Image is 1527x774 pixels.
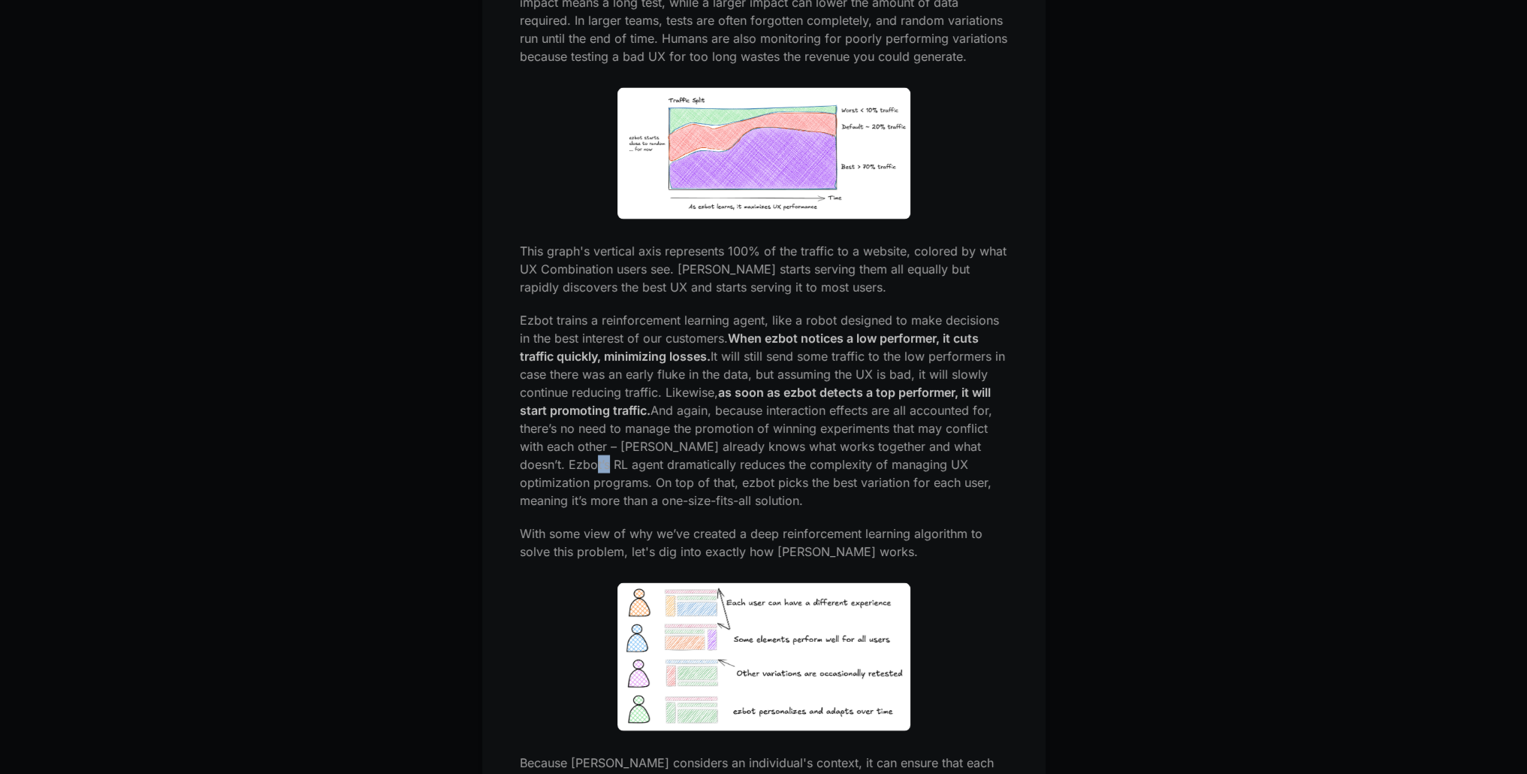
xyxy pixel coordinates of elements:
strong: as soon as ezbot detects a top performer, it will start promoting traffic. [520,385,991,418]
strong: When ezbot notices a low performer, it cuts traffic quickly, minimizing losses. [520,331,979,364]
p: With some view of why we’ve created a deep reinforcement learning algorithm to solve this problem... [520,525,1008,561]
img: Ezbot does more than optimize; it finds personalized optimums [617,583,910,731]
p: This graph's vertical axis represents 100% of the traffic to a website, colored by what UX Combin... [520,242,1008,296]
img: Ezbot shifts traffic from poor performing UX to winning UX experiences over time [617,88,910,219]
p: Ezbot trains a reinforcement learning agent, like a robot designed to make decisions in the best ... [520,311,1008,509]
